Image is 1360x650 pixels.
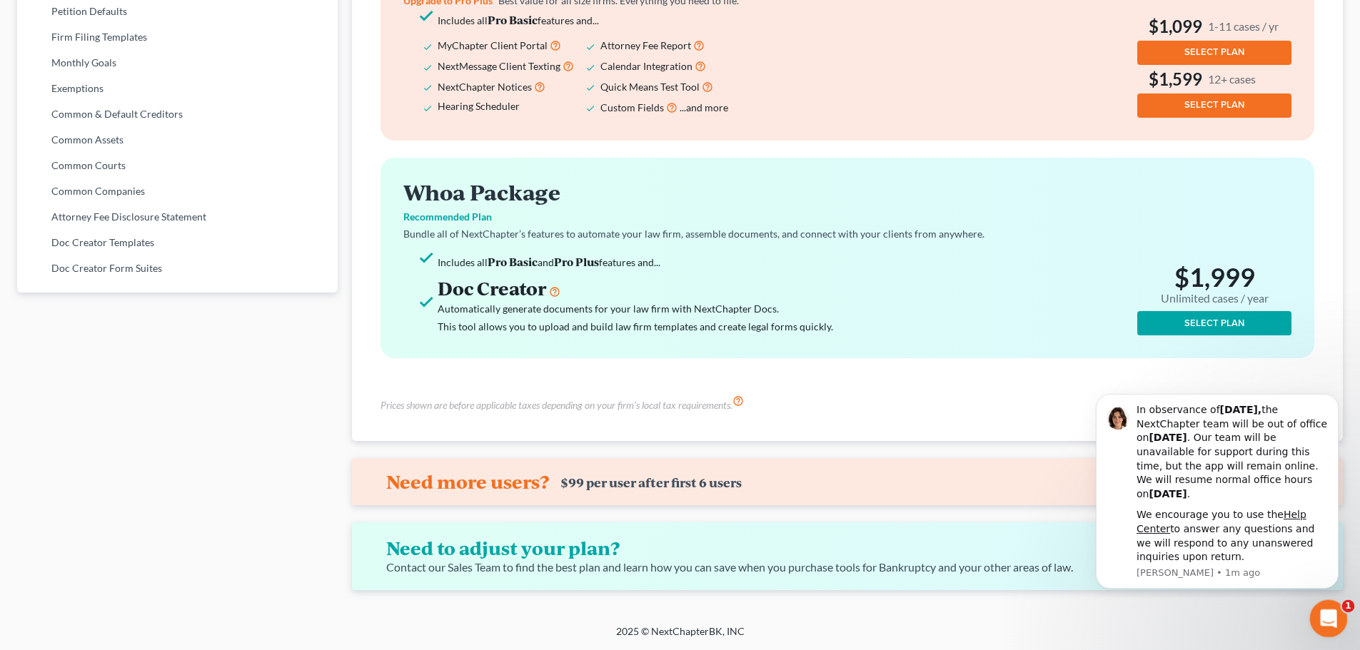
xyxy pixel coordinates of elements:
h2: Whoa Package [403,181,1291,204]
span: Attorney Fee Report [600,39,691,51]
div: Automatically generate documents for your law firm with NextChapter Docs. [438,300,1056,318]
div: $99 per user after first 6 users [560,475,742,490]
span: MyChapter Client Portal [438,39,548,51]
h3: Doc Creator [438,277,1056,300]
strong: Pro Basic [488,12,538,27]
small: Unlimited cases / year [1161,292,1269,305]
strong: Pro Basic [488,254,538,269]
div: Contact our Sales Team to find the best plan and learn how you can save when you purchase tools f... [386,559,1074,576]
a: Common & Default Creditors [17,101,338,127]
div: 2025 © NextChapterBK, INC [273,624,1087,650]
a: Common Assets [17,127,338,153]
h3: $1,599 [1137,68,1291,91]
span: Quick Means Test Tool [600,81,700,93]
span: NextMessage Client Texting [438,60,560,72]
a: Monthly Goals [17,50,338,76]
a: Common Courts [17,153,338,178]
a: Firm Filing Templates [17,24,338,50]
button: SELECT PLAN [1137,311,1291,335]
li: Includes all and features and... [438,253,1056,271]
a: Doc Creator Templates [17,230,338,255]
span: Calendar Integration [600,60,692,72]
strong: Pro Plus [554,254,599,269]
button: SELECT PLAN [1137,93,1291,118]
h4: Need more users? [386,470,549,493]
a: Attorney Fee Disclosure Statement [17,204,338,230]
a: Common Companies [17,178,338,204]
small: 1-11 cases / yr [1208,19,1279,34]
span: Custom Fields [600,101,664,113]
iframe: Intercom notifications message [1074,381,1360,597]
span: Includes all features and... [438,14,599,26]
a: Doc Creator Form Suites [17,255,338,281]
span: NextChapter Notices [438,81,532,93]
span: SELECT PLAN [1184,318,1244,329]
h3: $1,099 [1137,15,1291,38]
p: Bundle all of NextChapter’s features to automate your law firm, assemble documents, and connect w... [403,227,1291,241]
h4: Need to adjust your plan? [386,537,1063,559]
span: SELECT PLAN [1184,99,1244,111]
h2: $1,999 [1137,262,1291,308]
button: SELECT PLAN [1137,41,1291,65]
span: SELECT PLAN [1184,46,1244,58]
span: 1 [1342,600,1355,613]
a: Exemptions [17,76,338,101]
h6: Prices shown are before applicable taxes depending on your firm’s local tax requirements. [381,398,732,412]
span: ...and more [680,101,728,113]
span: Hearing Scheduler [438,100,520,112]
div: This tool allows you to upload and build law firm templates and create legal forms quickly. [438,318,1056,335]
iframe: Intercom live chat [1310,600,1348,638]
small: 12+ cases [1208,71,1256,86]
p: Recommended Plan [403,210,1291,224]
